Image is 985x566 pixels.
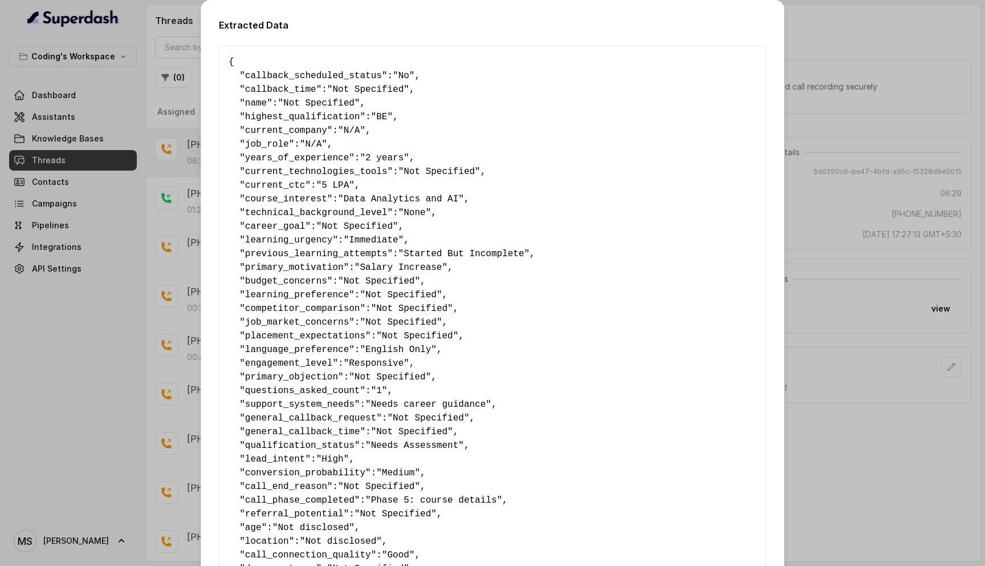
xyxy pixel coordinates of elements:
[245,71,382,81] span: callback_scheduled_status
[382,550,415,560] span: "Good"
[360,317,442,328] span: "Not Specified"
[245,221,306,232] span: career_goal
[245,112,360,122] span: highest_qualification
[355,509,437,519] span: "Not Specified"
[245,194,327,204] span: course_interest
[245,304,360,314] span: competitor_comparison
[327,84,409,95] span: "Not Specified"
[245,276,327,286] span: budget_concerns
[349,372,431,382] span: "Not Specified"
[245,167,388,177] span: current_technologies_tools
[371,112,393,122] span: "BE"
[245,180,306,191] span: current_ctc
[245,317,349,328] span: job_market_concerns
[387,413,469,423] span: "Not Specified"
[344,235,404,245] span: "Immediate"
[376,468,420,478] span: "Medium"
[245,550,371,560] span: call_connection_quality
[245,331,365,341] span: placement_expectations
[376,331,458,341] span: "Not Specified"
[338,126,365,136] span: "N/A"
[245,139,289,149] span: job_role
[365,440,464,451] span: "Needs Assessment"
[365,399,491,410] span: "Needs career guidance"
[245,358,333,369] span: engagement_level
[360,345,436,355] span: "English Only"
[360,290,442,300] span: "Not Specified"
[219,18,766,32] h2: Extracted Data
[245,495,355,506] span: call_phase_completed
[300,139,327,149] span: "N/A"
[245,427,360,437] span: general_callback_time
[245,482,327,492] span: call_end_reason
[245,372,338,382] span: primary_objection
[245,153,349,163] span: years_of_experience
[371,304,453,314] span: "Not Specified"
[245,523,262,533] span: age
[245,413,376,423] span: general_callback_request
[278,98,360,108] span: "Not Specified"
[398,167,481,177] span: "Not Specified"
[338,276,420,286] span: "Not Specified"
[371,386,388,396] span: "1"
[272,523,355,533] span: "Not disclosed"
[245,345,349,355] span: language_preference
[344,358,409,369] span: "Responsive"
[245,98,267,108] span: name
[245,290,349,300] span: learning_preference
[245,536,289,547] span: location
[245,454,306,464] span: lead_intent
[300,536,382,547] span: "Not disclosed"
[245,126,327,136] span: current_company
[245,399,355,410] span: support_system_needs
[245,468,365,478] span: conversion_probability
[245,509,344,519] span: referral_potential
[245,84,316,95] span: callback_time
[245,440,355,451] span: qualification_status
[355,262,447,273] span: "Salary Increase"
[371,427,453,437] span: "Not Specified"
[316,221,398,232] span: "Not Specified"
[338,482,420,492] span: "Not Specified"
[360,153,409,163] span: "2 years"
[245,386,360,396] span: questions_asked_count
[245,249,388,259] span: previous_learning_attempts
[316,454,349,464] span: "High"
[245,262,344,273] span: primary_motivation
[398,249,530,259] span: "Started But Incomplete"
[338,194,464,204] span: "Data Analytics and AI"
[365,495,502,506] span: "Phase 5: course details"
[245,208,388,218] span: technical_background_level
[245,235,333,245] span: learning_urgency
[398,208,432,218] span: "None"
[393,71,414,81] span: "No"
[316,180,355,191] span: "5 LPA"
